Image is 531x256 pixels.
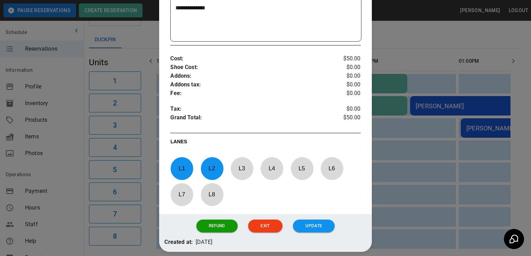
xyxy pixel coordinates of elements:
[293,220,335,232] button: Update
[170,89,329,98] p: Fee :
[170,80,329,89] p: Addons tax :
[260,160,283,177] p: L 4
[329,113,360,124] p: $50.00
[329,80,360,89] p: $0.00
[329,72,360,80] p: $0.00
[329,89,360,98] p: $0.00
[201,186,223,203] p: L 8
[170,54,329,63] p: Cost :
[170,63,329,72] p: Shoe Cost :
[170,160,193,177] p: L 1
[196,238,212,247] p: [DATE]
[329,105,360,113] p: $0.00
[170,138,360,148] p: LANES
[230,160,253,177] p: L 3
[329,63,360,72] p: $0.00
[170,72,329,80] p: Addons :
[291,160,313,177] p: L 5
[170,186,193,203] p: L 7
[201,160,223,177] p: L 2
[170,113,329,124] p: Grand Total :
[248,220,282,232] button: Exit
[164,238,193,247] p: Created at:
[329,54,360,63] p: $50.00
[196,220,238,232] button: Refund
[320,160,343,177] p: L 6
[170,105,329,113] p: Tax :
